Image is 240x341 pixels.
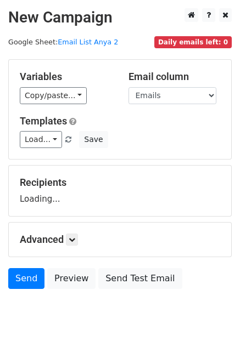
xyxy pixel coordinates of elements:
a: Send [8,268,44,289]
a: Email List Anya 2 [58,38,118,46]
a: Daily emails left: 0 [154,38,232,46]
a: Copy/paste... [20,87,87,104]
a: Send Test Email [98,268,182,289]
small: Google Sheet: [8,38,118,46]
h5: Variables [20,71,112,83]
a: Preview [47,268,96,289]
a: Templates [20,115,67,127]
div: Loading... [20,177,220,205]
a: Load... [20,131,62,148]
h5: Recipients [20,177,220,189]
span: Daily emails left: 0 [154,36,232,48]
button: Save [79,131,108,148]
h5: Advanced [20,234,220,246]
h2: New Campaign [8,8,232,27]
h5: Email column [129,71,221,83]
